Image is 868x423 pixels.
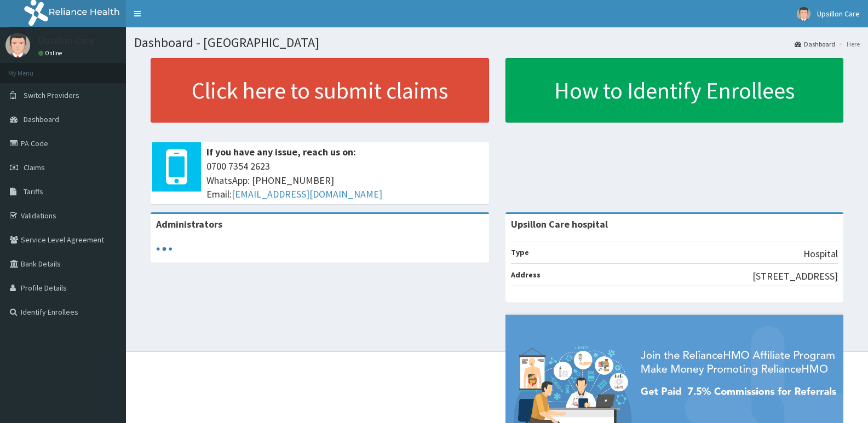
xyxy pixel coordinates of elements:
[511,270,541,280] b: Address
[24,114,59,124] span: Dashboard
[24,163,45,172] span: Claims
[232,188,382,200] a: [EMAIL_ADDRESS][DOMAIN_NAME]
[5,33,30,57] img: User Image
[24,90,79,100] span: Switch Providers
[505,58,844,123] a: How to Identify Enrollees
[156,241,173,257] svg: audio-loading
[817,9,860,19] span: Upsillon Care
[206,146,356,158] b: If you have any issue, reach us on:
[38,36,94,45] p: Upsillon Care
[752,269,838,283] p: [STREET_ADDRESS]
[24,187,43,196] span: Tariffs
[511,218,608,230] strong: Upsillon Care hospital
[134,36,860,50] h1: Dashboard - [GEOGRAPHIC_DATA]
[795,39,835,49] a: Dashboard
[797,7,810,21] img: User Image
[38,49,65,57] a: Online
[206,159,484,201] span: 0700 7354 2623 WhatsApp: [PHONE_NUMBER] Email:
[151,58,489,123] a: Click here to submit claims
[511,247,529,257] b: Type
[156,218,222,230] b: Administrators
[836,39,860,49] li: Here
[803,247,838,261] p: Hospital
